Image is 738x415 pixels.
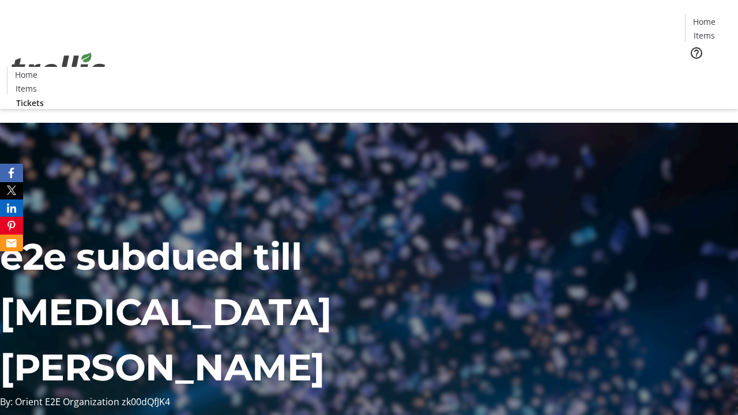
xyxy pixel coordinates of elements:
[7,40,110,97] img: Orient E2E Organization zk00dQfJK4's Logo
[7,82,44,95] a: Items
[694,67,722,79] span: Tickets
[16,82,37,95] span: Items
[7,97,53,109] a: Tickets
[685,41,708,65] button: Help
[694,29,715,41] span: Items
[693,16,716,28] span: Home
[685,67,731,79] a: Tickets
[15,69,37,81] span: Home
[686,16,722,28] a: Home
[686,29,722,41] a: Items
[7,69,44,81] a: Home
[16,97,44,109] span: Tickets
